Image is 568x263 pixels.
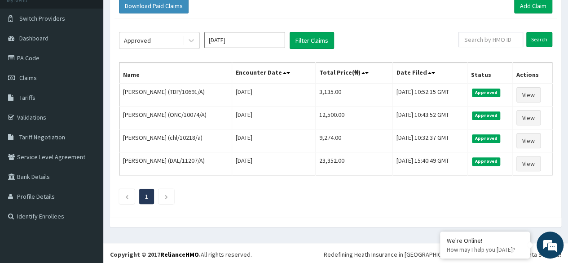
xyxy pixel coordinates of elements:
[232,107,316,129] td: [DATE]
[232,152,316,175] td: [DATE]
[232,63,316,84] th: Encounter Date
[19,74,37,82] span: Claims
[19,34,48,42] span: Dashboard
[119,63,232,84] th: Name
[513,63,552,84] th: Actions
[516,110,541,125] a: View
[19,133,65,141] span: Tariff Negotiation
[147,4,169,26] div: Minimize live chat window
[316,129,393,152] td: 9,274.00
[145,192,148,201] a: Page 1 is your current page
[119,83,232,107] td: [PERSON_NAME] (TDP/10691/A)
[19,94,35,102] span: Tariffs
[472,89,500,97] span: Approved
[119,107,232,129] td: [PERSON_NAME] (ONC/10074/A)
[110,250,201,259] strong: Copyright © 2017 .
[516,133,541,148] a: View
[472,134,500,143] span: Approved
[4,171,171,202] textarea: Type your message and hit 'Enter'
[160,250,199,259] a: RelianceHMO
[125,192,129,201] a: Previous page
[232,129,316,152] td: [DATE]
[526,32,552,47] input: Search
[119,129,232,152] td: [PERSON_NAME] (chl/10218/a)
[290,32,334,49] button: Filter Claims
[516,87,541,103] a: View
[232,83,316,107] td: [DATE]
[393,83,467,107] td: [DATE] 10:52:15 GMT
[204,32,285,48] input: Select Month and Year
[316,107,393,129] td: 12,500.00
[324,250,561,259] div: Redefining Heath Insurance in [GEOGRAPHIC_DATA] using Telemedicine and Data Science!
[472,111,500,120] span: Approved
[393,107,467,129] td: [DATE] 10:43:52 GMT
[119,152,232,175] td: [PERSON_NAME] (DAL/11207/A)
[19,14,65,22] span: Switch Providers
[164,192,168,201] a: Next page
[447,246,523,254] p: How may I help you today?
[47,50,151,62] div: Chat with us now
[458,32,523,47] input: Search by HMO ID
[393,63,467,84] th: Date Filed
[393,129,467,152] td: [DATE] 10:32:37 GMT
[467,63,513,84] th: Status
[393,152,467,175] td: [DATE] 15:40:49 GMT
[316,152,393,175] td: 23,352.00
[52,76,124,167] span: We're online!
[316,63,393,84] th: Total Price(₦)
[472,157,500,165] span: Approved
[124,36,151,45] div: Approved
[316,83,393,107] td: 3,135.00
[516,156,541,171] a: View
[17,45,36,67] img: d_794563401_company_1708531726252_794563401
[447,236,523,245] div: We're Online!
